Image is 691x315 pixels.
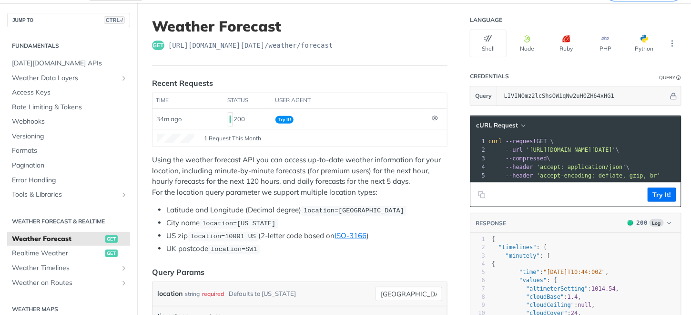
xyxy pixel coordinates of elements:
[275,116,294,124] span: Try It!
[12,190,118,199] span: Tools & Libraries
[185,287,200,301] div: string
[211,246,257,253] span: location=SW1
[228,111,268,127] div: 200
[335,231,367,240] a: ISO-3166
[488,164,630,170] span: \
[660,74,676,81] div: Query
[152,93,224,108] th: time
[7,305,130,314] h2: Weather Maps
[224,93,272,108] th: status
[488,155,550,162] span: \
[665,36,680,51] button: More Languages
[272,93,428,108] th: user agent
[7,261,130,275] a: Weather TimelinesShow subpages for Weather Timelines
[204,134,261,143] span: 1 Request This Month
[492,236,495,242] span: {
[120,191,128,199] button: Show subpages for Tools & Libraries
[12,88,128,97] span: Access Keys
[470,163,487,171] div: 4
[660,74,681,81] div: QueryInformation
[492,302,595,308] span: : ,
[157,287,183,301] label: location
[7,71,130,85] a: Weather Data LayersShow subpages for Weather Data Layers
[492,294,581,300] span: : ,
[475,219,507,228] button: RESPONSE
[537,172,661,179] span: 'accept-encoding: deflate, gzip, br'
[7,276,130,290] a: Weather on RoutesShow subpages for Weather on Routes
[470,293,485,301] div: 8
[470,268,485,276] div: 5
[626,30,663,57] button: Python
[470,276,485,284] div: 6
[7,232,130,246] a: Weather Forecastget
[7,188,130,202] a: Tools & LibrariesShow subpages for Tools & Libraries
[526,285,588,292] span: "altimeterSetting"
[470,243,485,252] div: 2
[492,261,495,267] span: {
[623,218,676,228] button: 200200Log
[506,147,523,153] span: --url
[12,234,103,244] span: Weather Forecast
[470,16,502,24] div: Language
[470,252,485,260] div: 3
[506,164,533,170] span: --header
[488,138,554,145] span: GET \
[488,147,620,153] span: \
[470,235,485,243] div: 1
[104,16,125,24] span: CTRL-/
[637,219,648,226] span: 200
[519,277,547,283] span: "values"
[592,285,616,292] span: 1014.54
[152,41,164,50] span: get
[12,278,118,288] span: Weather on Routes
[526,147,616,153] span: '[URL][DOMAIN_NAME][DATE]'
[628,220,633,226] span: 200
[7,42,130,50] h2: Fundamentals
[157,134,194,143] canvas: Line Graph
[476,121,518,129] span: cURL Request
[12,161,128,170] span: Pagination
[475,92,492,100] span: Query
[470,73,509,80] div: Credentials
[587,30,624,57] button: PHP
[578,302,592,308] span: null
[470,30,507,57] button: Shell
[506,172,533,179] span: --header
[12,73,118,83] span: Weather Data Layers
[304,207,404,214] span: location=[GEOGRAPHIC_DATA]
[230,115,231,123] span: 200
[470,171,487,180] div: 5
[120,279,128,287] button: Show subpages for Weather on Routes
[152,18,447,35] h1: Weather Forecast
[7,173,130,188] a: Error Handling
[506,155,547,162] span: --compressed
[7,56,130,71] a: [DATE][DOMAIN_NAME] APIs
[7,144,130,158] a: Formats
[509,30,546,57] button: Node
[7,115,130,129] a: Webhooks
[470,137,487,146] div: 1
[166,243,447,254] li: UK postcode
[506,138,537,145] span: --request
[190,233,256,240] span: location=10001 US
[568,294,578,300] span: 1.4
[7,246,130,261] a: Realtime Weatherget
[12,146,128,156] span: Formats
[470,285,485,293] div: 7
[12,103,128,112] span: Rate Limiting & Tokens
[7,129,130,144] a: Versioning
[12,263,118,273] span: Weather Timelines
[152,155,447,198] p: Using the weather forecast API you can access up-to-date weather information for your location, i...
[677,75,681,80] i: Information
[105,235,118,243] span: get
[12,249,103,258] span: Realtime Weather
[120,74,128,82] button: Show subpages for Weather Data Layers
[7,85,130,100] a: Access Keys
[475,188,488,202] button: Copy to clipboard
[152,266,204,278] div: Query Params
[492,244,547,251] span: : {
[166,218,447,229] li: City name
[492,252,550,259] span: : [
[543,269,605,275] span: "[DATE]T10:44:00Z"
[668,39,677,48] svg: More ellipsis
